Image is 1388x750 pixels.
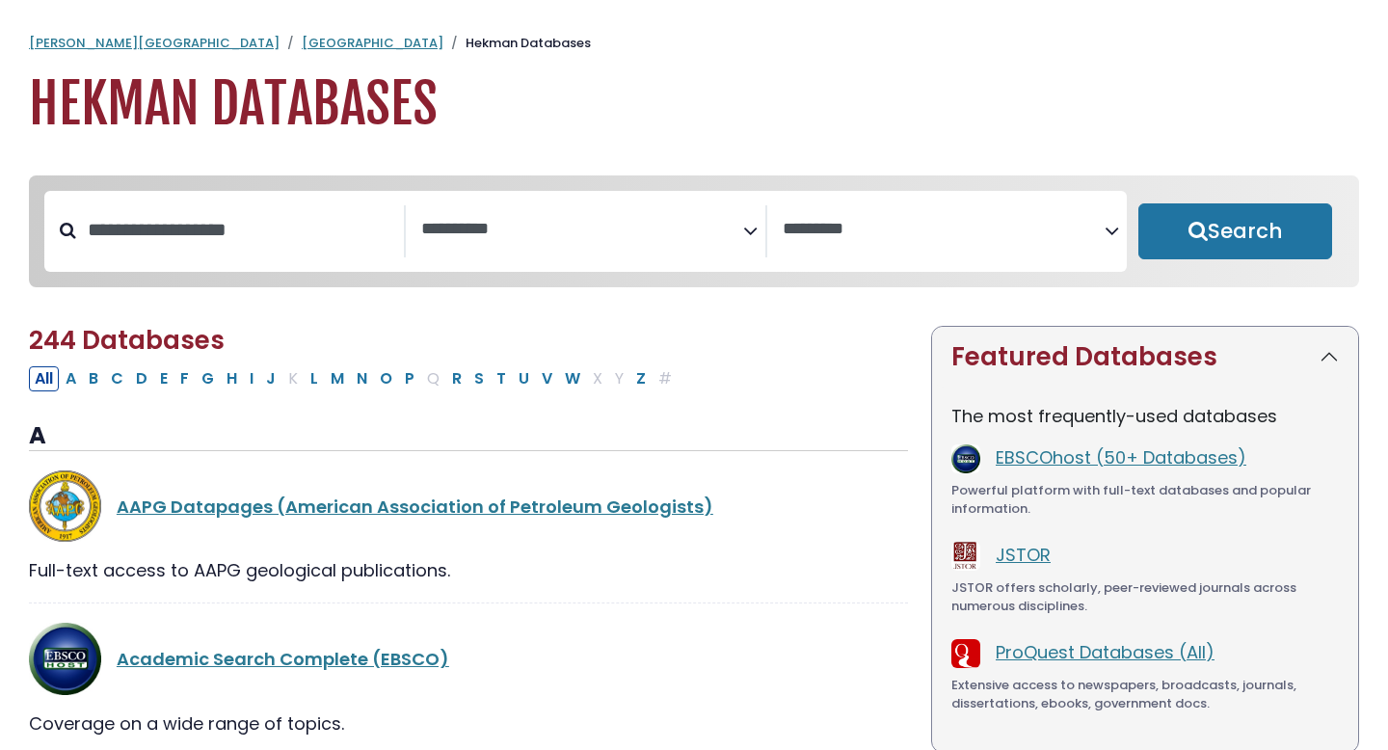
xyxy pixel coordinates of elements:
[29,175,1359,287] nav: Search filters
[351,366,373,391] button: Filter Results N
[446,366,467,391] button: Filter Results R
[29,557,908,583] div: Full-text access to AAPG geological publications.
[83,366,104,391] button: Filter Results B
[260,366,281,391] button: Filter Results J
[29,710,908,737] div: Coverage on a wide range of topics.
[174,366,195,391] button: Filter Results F
[302,34,443,52] a: [GEOGRAPHIC_DATA]
[154,366,173,391] button: Filter Results E
[105,366,129,391] button: Filter Results C
[244,366,259,391] button: Filter Results I
[630,366,652,391] button: Filter Results Z
[76,214,404,246] input: Search database by title or keyword
[29,72,1359,137] h1: Hekman Databases
[29,34,1359,53] nav: breadcrumb
[130,366,153,391] button: Filter Results D
[117,495,713,519] a: AAPG Datapages (American Association of Petroleum Geologists)
[951,676,1339,713] div: Extensive access to newspapers, broadcasts, journals, dissertations, ebooks, government docs.
[932,327,1358,388] button: Featured Databases
[117,647,449,671] a: Academic Search Complete (EBSCO)
[536,366,558,391] button: Filter Results V
[29,366,59,391] button: All
[221,366,243,391] button: Filter Results H
[60,366,82,391] button: Filter Results A
[951,481,1339,519] div: Powerful platform with full-text databases and popular information.
[399,366,420,391] button: Filter Results P
[1138,203,1332,259] button: Submit for Search Results
[559,366,586,391] button: Filter Results W
[951,403,1339,429] p: The most frequently-used databases
[996,445,1246,469] a: EBSCOhost (50+ Databases)
[951,578,1339,616] div: JSTOR offers scholarly, peer-reviewed journals across numerous disciplines.
[374,366,398,391] button: Filter Results O
[513,366,535,391] button: Filter Results U
[996,543,1051,567] a: JSTOR
[196,366,220,391] button: Filter Results G
[29,365,680,389] div: Alpha-list to filter by first letter of database name
[29,422,908,451] h3: A
[491,366,512,391] button: Filter Results T
[325,366,350,391] button: Filter Results M
[421,220,743,240] textarea: Search
[29,34,280,52] a: [PERSON_NAME][GEOGRAPHIC_DATA]
[783,220,1105,240] textarea: Search
[996,640,1214,664] a: ProQuest Databases (All)
[305,366,324,391] button: Filter Results L
[29,323,225,358] span: 244 Databases
[443,34,591,53] li: Hekman Databases
[468,366,490,391] button: Filter Results S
